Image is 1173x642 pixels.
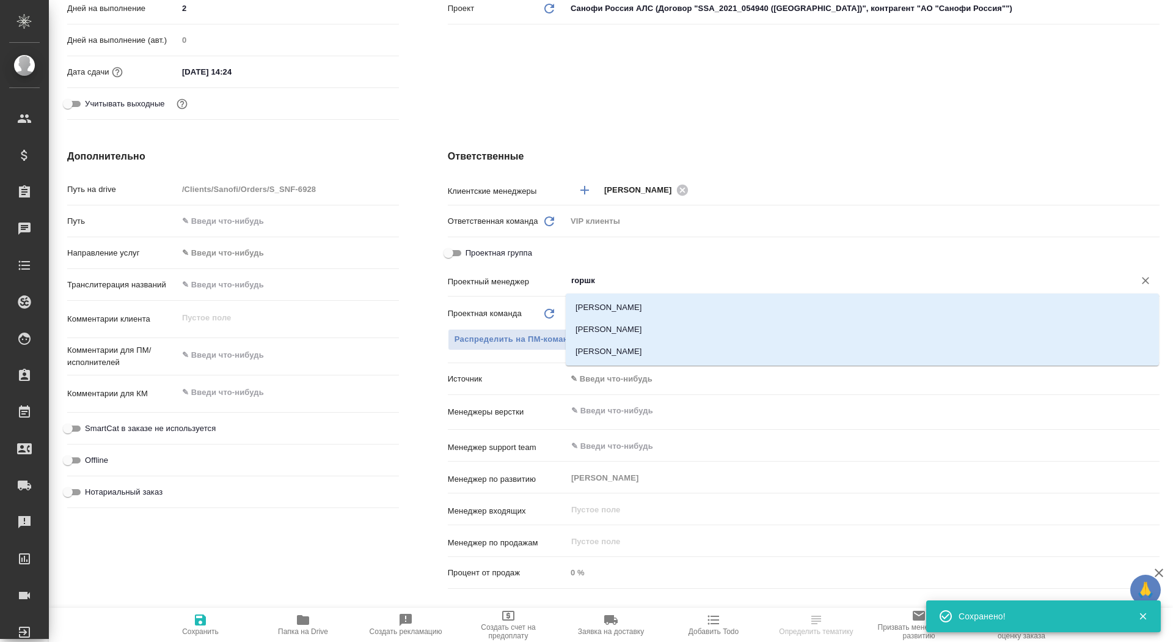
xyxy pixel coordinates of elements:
span: Создать счет на предоплату [464,623,552,640]
button: Заявка на доставку [560,608,662,642]
button: Очистить [1137,272,1154,289]
p: Процент от продаж [448,567,566,579]
p: Менеджер support team [448,441,566,454]
p: Менеджер по продажам [448,537,566,549]
p: Дата сдачи [67,66,109,78]
p: Менеджер по развитию [448,473,566,485]
button: Закрыть [1130,611,1155,622]
p: Проект [448,2,475,15]
span: Папка на Drive [278,627,328,636]
p: Проектная команда [448,308,522,320]
input: Пустое поле [178,180,399,198]
p: Комментарии клиента [67,313,178,325]
p: Комментарии для ПМ/исполнителей [67,344,178,369]
span: Добавить Todo [689,627,739,636]
div: ✎ Введи что-нибудь [178,243,399,264]
span: Определить тематику [779,627,853,636]
button: Создать счет на предоплату [457,608,560,642]
input: Пустое поле [566,564,1160,581]
span: Нотариальный заказ [85,486,163,498]
div: [PERSON_NAME] [604,182,692,197]
p: Ответственная команда [448,215,538,227]
input: ✎ Введи что-нибудь [570,404,1115,418]
span: Проектная группа [466,247,532,259]
p: Клиентские менеджеры [448,185,566,197]
p: Дней на выполнение (авт.) [67,34,178,46]
span: Создать рекламацию [370,627,442,636]
span: SmartCat в заказе не используется [85,422,216,435]
span: Заявка на доставку [578,627,644,636]
input: Пустое поле [178,31,399,49]
p: Путь на drive [67,183,178,196]
button: Определить тематику [765,608,868,642]
div: Сохранено! [959,610,1120,622]
span: 🙏 [1135,577,1156,603]
span: [PERSON_NAME] [604,184,679,196]
button: Добавить Todo [662,608,765,642]
input: ✎ Введи что-нибудь [570,438,1115,453]
div: ✎ Введи что-нибудь [571,373,1145,385]
div: VIP клиенты [566,211,1160,232]
button: Open [1153,189,1155,191]
button: Создать рекламацию [354,608,457,642]
button: Призвать менеджера по развитию [868,608,970,642]
button: Добавить менеджера [570,175,599,205]
p: Менеджеры верстки [448,406,566,418]
button: Распределить на ПМ-команду [448,329,585,350]
p: Дней на выполнение [67,2,178,15]
p: Транслитерация названий [67,279,178,291]
h4: Дополнительно [67,149,399,164]
button: Папка на Drive [252,608,354,642]
li: [PERSON_NAME] [566,319,1159,341]
input: ✎ Введи что-нибудь [178,212,399,230]
input: Пустое поле [570,502,1131,517]
p: Путь [67,215,178,227]
span: Распределить на ПМ-команду [455,333,579,347]
span: Offline [85,454,108,467]
p: Комментарии для КМ [67,388,178,400]
p: Источник [448,373,566,385]
p: Менеджер входящих [448,505,566,517]
button: Open [1153,445,1155,448]
button: Если добавить услуги и заполнить их объемом, то дата рассчитается автоматически [109,64,125,80]
button: Open [1153,410,1155,412]
span: В заказе уже есть ответственный ПМ или ПМ группа [448,329,585,350]
p: Направление услуг [67,247,178,259]
button: Выбери, если сб и вс нужно считать рабочими днями для выполнения заказа. [174,96,190,112]
button: Close [1153,279,1155,282]
button: 🙏 [1130,575,1161,605]
div: ✎ Введи что-нибудь [566,369,1160,389]
span: Сохранить [182,627,219,636]
span: Учитывать выходные [85,98,165,110]
input: ✎ Введи что-нибудь [178,63,285,81]
h4: Ответственные [448,149,1160,164]
button: Сохранить [149,608,252,642]
li: [PERSON_NAME] [566,341,1159,363]
div: ✎ Введи что-нибудь [182,247,384,259]
li: [PERSON_NAME] [566,297,1159,319]
input: Пустое поле [570,534,1131,548]
p: Проектный менеджер [448,276,566,288]
input: ✎ Введи что-нибудь [178,276,399,293]
span: Призвать менеджера по развитию [875,623,963,640]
